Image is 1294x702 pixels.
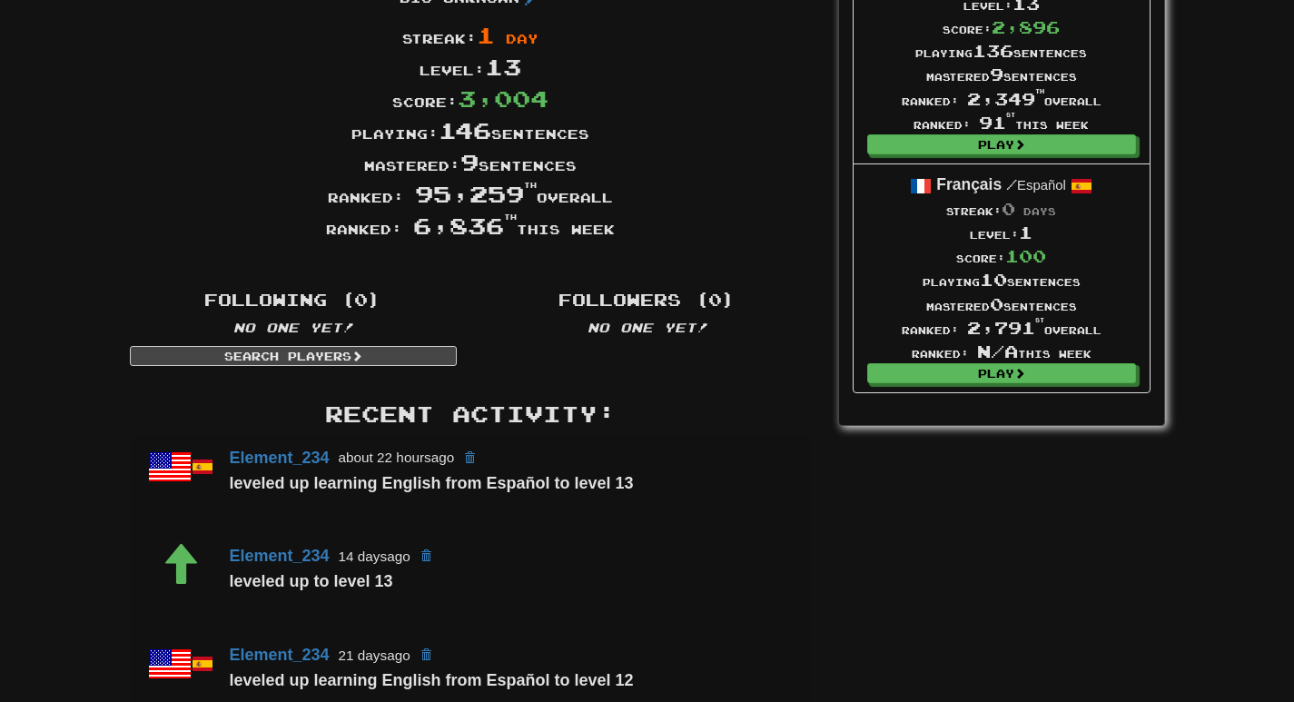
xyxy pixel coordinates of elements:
span: 6,836 [413,212,517,239]
span: 2,896 [992,17,1060,37]
div: Playing sentences [902,268,1101,292]
div: Mastered: sentences [116,146,825,178]
span: 95,259 [415,180,537,207]
div: Level: [902,221,1101,244]
small: 21 days ago [339,648,410,663]
span: N/A [977,341,1018,361]
span: 2,791 [967,318,1044,338]
h4: Following (0) [130,292,457,310]
div: Streak: [902,197,1101,221]
div: Mastered sentences [902,292,1101,316]
em: No one yet! [588,320,707,335]
strong: leveled up learning English from Español to level 12 [230,671,634,689]
div: Playing: sentences [116,114,825,146]
div: Score: [116,83,825,114]
div: Streak: [116,19,825,51]
span: day [506,31,538,46]
a: Search Players [130,346,457,366]
span: 2,349 [967,89,1044,109]
span: 0 [1002,199,1015,219]
span: 9 [460,148,479,175]
span: 13 [485,53,521,80]
iframe: fb:share_button Facebook Social Plugin [472,251,533,269]
span: 1 [1019,222,1032,242]
div: Ranked: this week [902,111,1101,134]
div: Ranked: this week [902,340,1101,363]
div: Level: [116,51,825,83]
sup: th [1035,88,1044,94]
div: Ranked: overall [902,316,1101,340]
span: days [1023,205,1056,217]
span: 10 [980,270,1007,290]
sup: st [1035,317,1044,323]
h3: Recent Activity: [130,402,811,426]
a: Play [867,134,1136,154]
span: 1 [477,21,495,48]
div: Score: [902,15,1101,39]
sup: th [524,181,537,190]
a: Element_234 [230,646,330,664]
span: 136 [973,41,1013,61]
a: Element_234 [230,448,330,466]
sup: st [1006,112,1015,118]
strong: leveled up to level 13 [230,572,393,590]
span: 91 [979,113,1015,133]
a: Play [867,363,1136,383]
small: Español [1006,178,1066,193]
small: 14 days ago [339,549,410,564]
div: Ranked: this week [116,210,825,242]
span: 9 [990,64,1003,84]
em: No one yet! [233,320,353,335]
iframe: X Post Button [407,251,466,269]
span: 100 [1005,246,1046,266]
span: 146 [439,116,491,143]
small: about 22 hours ago [339,450,455,465]
div: Playing sentences [902,39,1101,63]
div: Mastered sentences [902,63,1101,86]
span: / [1006,176,1017,193]
strong: leveled up learning English from Español to level 13 [230,474,634,492]
div: Ranked: overall [902,87,1101,111]
h4: Followers (0) [484,292,811,310]
div: Ranked: overall [116,178,825,210]
span: 0 [990,294,1003,314]
sup: th [504,213,517,222]
strong: Français [936,175,1002,193]
a: Element_234 [230,547,330,565]
div: Score: [902,244,1101,268]
span: 3,004 [458,84,548,112]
